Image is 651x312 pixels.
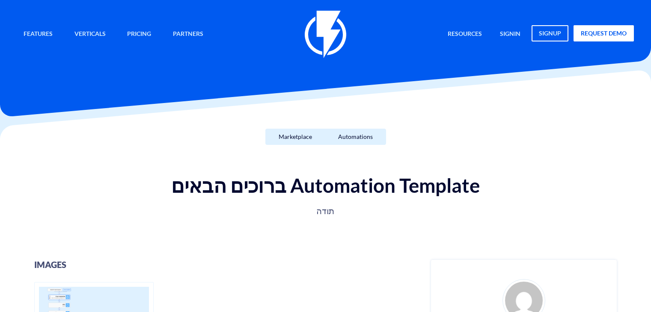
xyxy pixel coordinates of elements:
[34,260,418,269] h3: images
[265,129,325,145] a: Marketplace
[574,25,634,41] a: request demo
[121,25,158,44] a: Pricing
[493,25,527,44] a: signin
[68,25,112,44] a: Verticals
[441,25,488,44] a: Resources
[17,25,59,44] a: Features
[9,175,642,196] h1: ברוכים הבאים Automation Template
[532,25,568,41] a: signup
[72,205,579,217] p: תודה
[166,25,210,44] a: Partners
[325,129,386,145] a: Automations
